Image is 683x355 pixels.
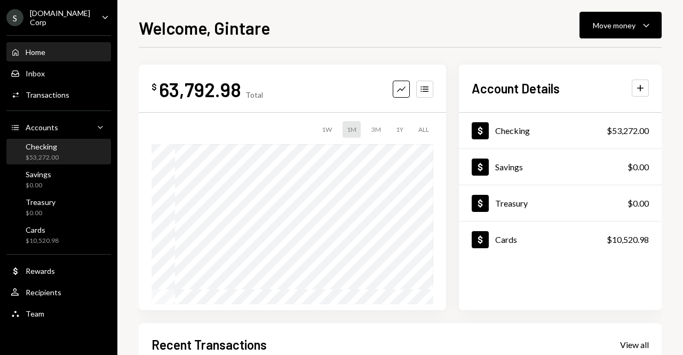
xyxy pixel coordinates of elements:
[620,338,649,350] a: View all
[26,123,58,132] div: Accounts
[30,9,93,27] div: [DOMAIN_NAME] Corp
[6,117,111,137] a: Accounts
[317,121,336,138] div: 1W
[607,233,649,246] div: $10,520.98
[6,222,111,248] a: Cards$10,520.98
[26,142,59,151] div: Checking
[495,162,523,172] div: Savings
[26,209,55,218] div: $0.00
[26,170,51,179] div: Savings
[6,9,23,26] div: S
[472,80,560,97] h2: Account Details
[414,121,433,138] div: ALL
[26,309,44,318] div: Team
[6,64,111,83] a: Inbox
[367,121,385,138] div: 3M
[6,304,111,323] a: Team
[6,261,111,280] a: Rewards
[628,197,649,210] div: $0.00
[628,161,649,173] div: $0.00
[26,236,59,246] div: $10,520.98
[459,113,662,148] a: Checking$53,272.00
[26,69,45,78] div: Inbox
[459,185,662,221] a: Treasury$0.00
[26,48,45,57] div: Home
[459,149,662,185] a: Savings$0.00
[495,234,517,244] div: Cards
[593,20,636,31] div: Move money
[620,340,649,350] div: View all
[6,85,111,104] a: Transactions
[26,198,55,207] div: Treasury
[6,42,111,61] a: Home
[26,153,59,162] div: $53,272.00
[607,124,649,137] div: $53,272.00
[159,77,241,101] div: 63,792.98
[495,125,530,136] div: Checking
[152,336,267,353] h2: Recent Transactions
[26,225,59,234] div: Cards
[495,198,528,208] div: Treasury
[6,194,111,220] a: Treasury$0.00
[579,12,662,38] button: Move money
[26,90,69,99] div: Transactions
[139,17,270,38] h1: Welcome, Gintare
[6,282,111,302] a: Recipients
[26,181,51,190] div: $0.00
[6,139,111,164] a: Checking$53,272.00
[245,90,263,99] div: Total
[26,266,55,275] div: Rewards
[152,82,157,92] div: $
[343,121,361,138] div: 1M
[392,121,408,138] div: 1Y
[459,222,662,257] a: Cards$10,520.98
[26,288,61,297] div: Recipients
[6,167,111,192] a: Savings$0.00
